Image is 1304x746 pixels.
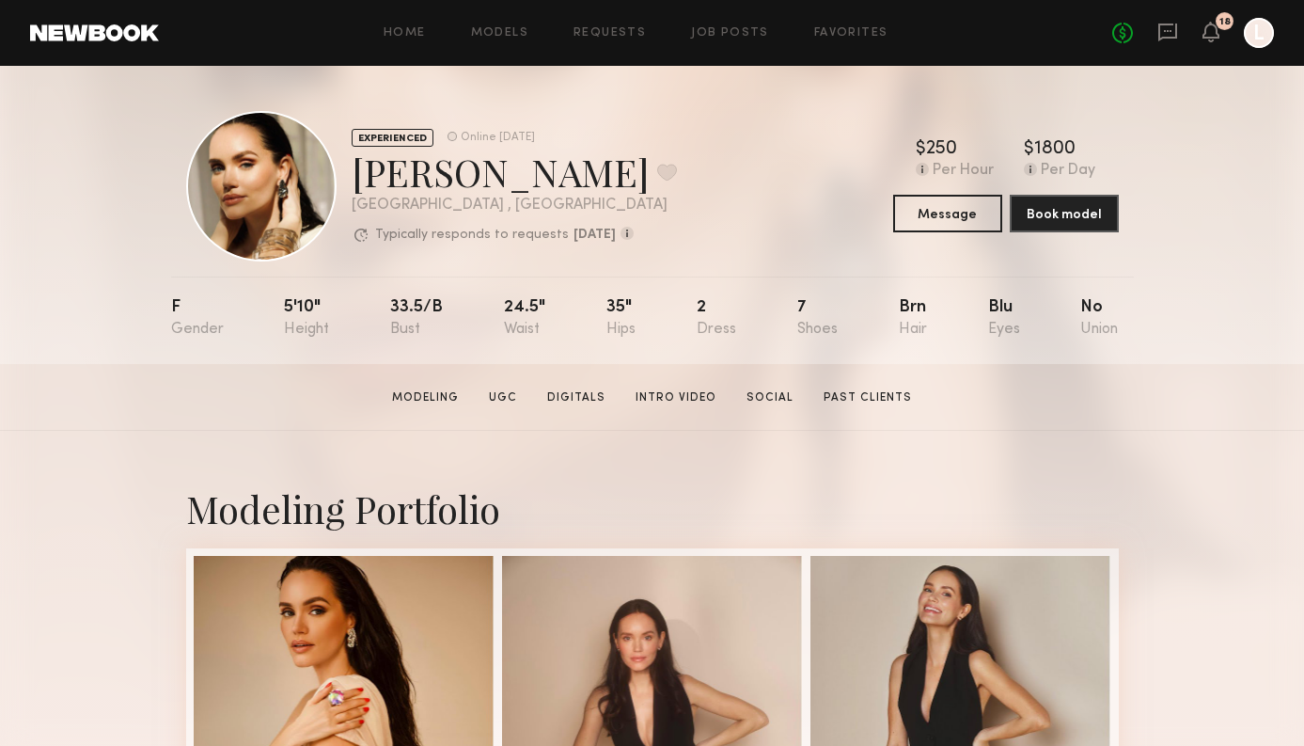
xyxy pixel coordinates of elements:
[573,229,616,242] b: [DATE]
[1080,299,1118,338] div: No
[352,147,677,197] div: [PERSON_NAME]
[1010,195,1119,232] button: Book model
[739,389,801,406] a: Social
[988,299,1020,338] div: Blu
[352,198,677,214] div: [GEOGRAPHIC_DATA] , [GEOGRAPHIC_DATA]
[186,484,1119,533] div: Modeling Portfolio
[573,27,646,40] a: Requests
[171,299,224,338] div: F
[899,299,927,338] div: Brn
[814,27,888,40] a: Favorites
[385,389,466,406] a: Modeling
[916,140,926,159] div: $
[471,27,528,40] a: Models
[697,299,736,338] div: 2
[352,129,433,147] div: EXPERIENCED
[390,299,443,338] div: 33.5/b
[1024,140,1034,159] div: $
[893,195,1002,232] button: Message
[816,389,919,406] a: Past Clients
[1034,140,1076,159] div: 1800
[540,389,613,406] a: Digitals
[1041,163,1095,180] div: Per Day
[1219,17,1231,27] div: 18
[504,299,545,338] div: 24.5"
[933,163,994,180] div: Per Hour
[284,299,329,338] div: 5'10"
[461,132,535,144] div: Online [DATE]
[926,140,957,159] div: 250
[691,27,769,40] a: Job Posts
[628,389,724,406] a: Intro Video
[1244,18,1274,48] a: L
[797,299,838,338] div: 7
[606,299,636,338] div: 35"
[384,27,426,40] a: Home
[375,229,569,242] p: Typically responds to requests
[481,389,525,406] a: UGC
